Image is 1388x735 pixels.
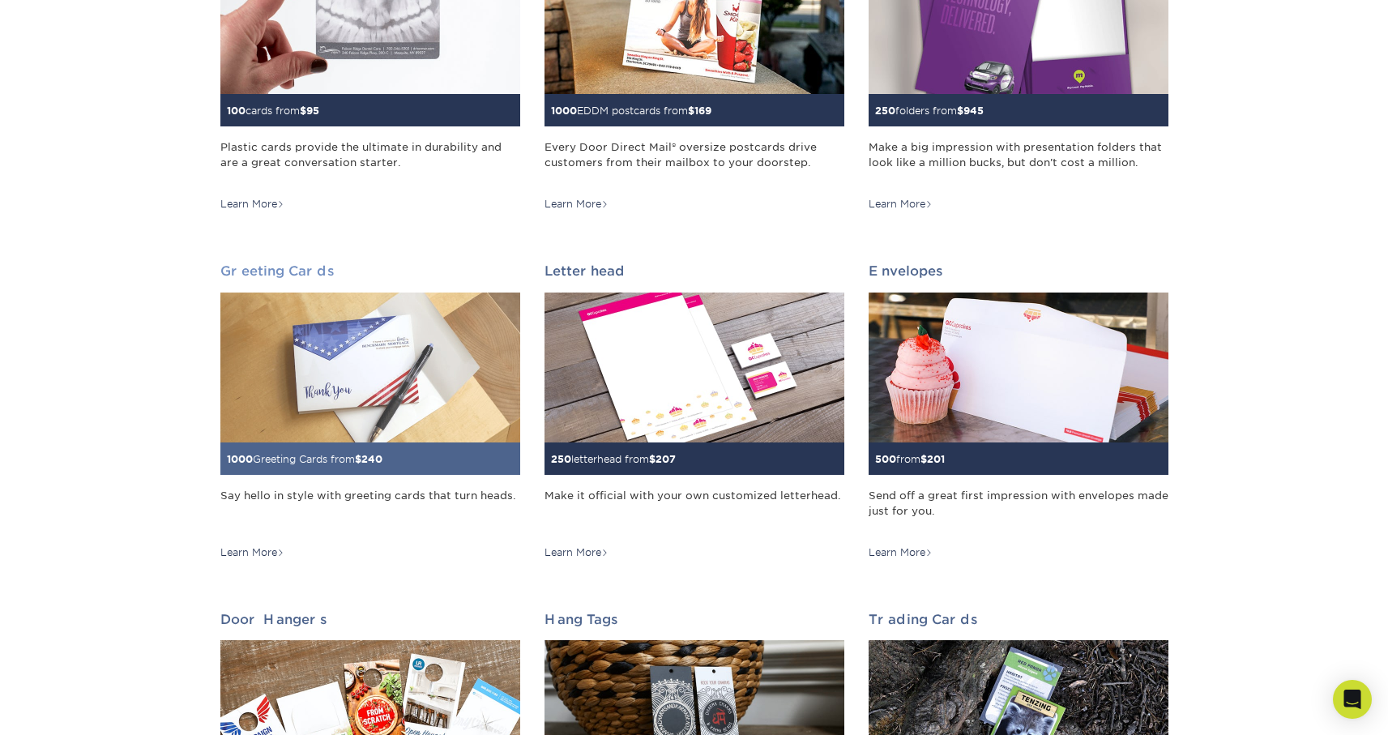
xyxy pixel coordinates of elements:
[869,488,1168,535] div: Send off a great first impression with envelopes made just for you.
[545,139,844,186] div: Every Door Direct Mail® oversize postcards drive customers from their mailbox to your doorstep.
[963,105,984,117] span: 945
[545,263,844,560] a: Letterhead 250letterhead from$207 Make it official with your own customized letterhead. Learn More
[220,263,520,279] h2: Greeting Cards
[220,545,284,560] div: Learn More
[227,453,253,465] span: 1000
[869,263,1168,279] h2: Envelopes
[656,453,676,465] span: 207
[545,545,609,560] div: Learn More
[227,453,382,465] small: Greeting Cards from
[649,453,656,465] span: $
[1333,680,1372,719] div: Open Intercom Messenger
[688,105,694,117] span: $
[875,453,945,465] small: from
[220,612,520,627] h2: Door Hangers
[875,105,895,117] span: 250
[869,545,933,560] div: Learn More
[220,488,520,535] div: Say hello in style with greeting cards that turn heads.
[545,263,844,279] h2: Letterhead
[920,453,927,465] span: $
[545,197,609,212] div: Learn More
[875,105,984,117] small: folders from
[220,197,284,212] div: Learn More
[545,488,844,535] div: Make it official with your own customized letterhead.
[551,105,711,117] small: EDDM postcards from
[545,612,844,627] h2: Hang Tags
[220,293,520,442] img: Greeting Cards
[551,105,577,117] span: 1000
[361,453,382,465] span: 240
[545,293,844,442] img: Letterhead
[869,612,1168,627] h2: Trading Cards
[551,453,571,465] span: 250
[227,105,246,117] span: 100
[869,263,1168,560] a: Envelopes 500from$201 Send off a great first impression with envelopes made just for you. Learn More
[875,453,896,465] span: 500
[869,197,933,212] div: Learn More
[694,105,711,117] span: 169
[355,453,361,465] span: $
[227,105,319,117] small: cards from
[220,263,520,560] a: Greeting Cards 1000Greeting Cards from$240 Say hello in style with greeting cards that turn heads...
[957,105,963,117] span: $
[220,139,520,186] div: Plastic cards provide the ultimate in durability and are a great conversation starter.
[300,105,306,117] span: $
[869,293,1168,442] img: Envelopes
[306,105,319,117] span: 95
[551,453,676,465] small: letterhead from
[927,453,945,465] span: 201
[869,139,1168,186] div: Make a big impression with presentation folders that look like a million bucks, but don't cost a ...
